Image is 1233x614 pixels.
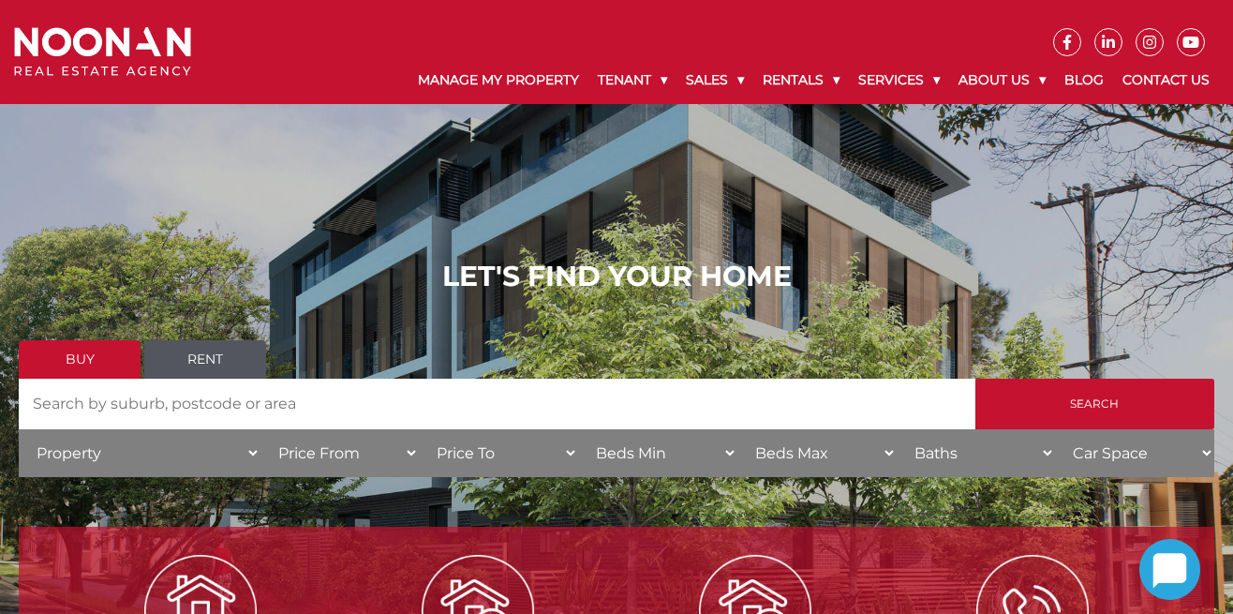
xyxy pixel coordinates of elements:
[409,56,588,104] a: Manage My Property
[1055,56,1113,104] a: Blog
[588,56,676,104] a: Tenant
[144,340,266,379] a: Rent
[753,56,849,104] a: Rentals
[14,27,191,77] img: Noonan Real Estate Agency
[19,260,1214,293] h1: LET'S FIND YOUR HOME
[19,340,141,379] a: Buy
[19,379,975,429] input: Search by suburb, postcode or area
[949,56,1055,104] a: About Us
[975,379,1214,429] input: Search
[849,56,949,104] a: Services
[676,56,753,104] a: Sales
[1113,56,1219,104] a: Contact Us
